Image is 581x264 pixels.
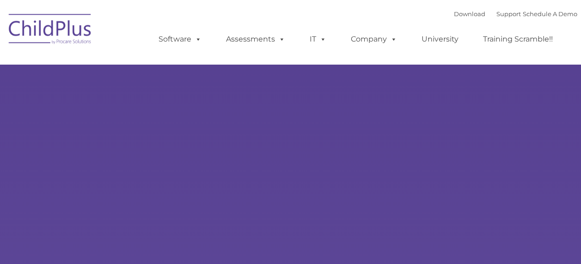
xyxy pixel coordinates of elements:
a: Software [149,30,211,48]
a: IT [300,30,336,48]
a: Download [454,10,485,18]
a: Schedule A Demo [523,10,577,18]
a: Support [496,10,521,18]
a: Company [342,30,406,48]
font: | [454,10,577,18]
a: Training Scramble!! [474,30,562,48]
img: ChildPlus by Procare Solutions [4,7,97,54]
a: Assessments [217,30,294,48]
a: University [412,30,468,48]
